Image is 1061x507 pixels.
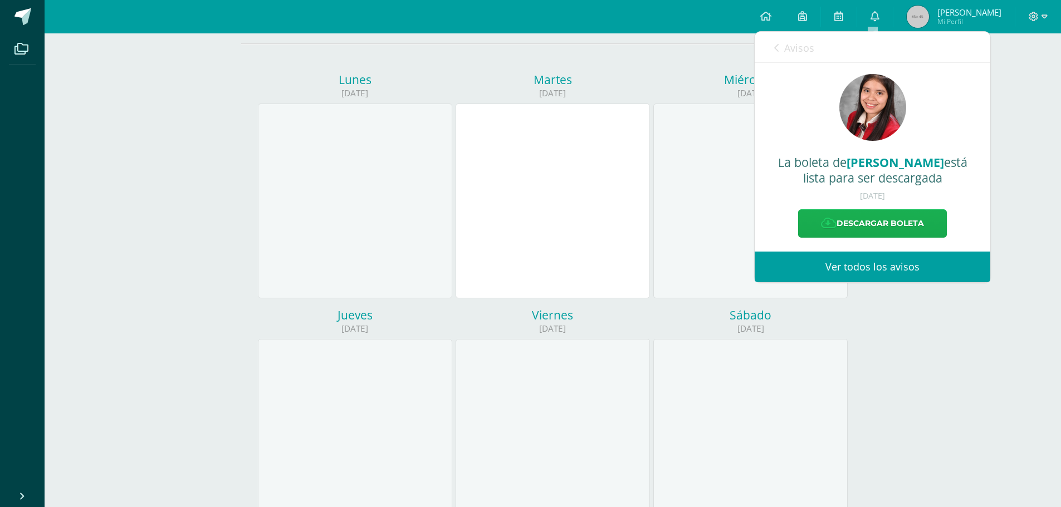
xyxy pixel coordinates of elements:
a: Ver todos los avisos [755,252,990,282]
span: Mi Perfil [937,17,1001,26]
div: [DATE] [456,87,650,99]
div: [DATE] [777,191,968,201]
div: [DATE] [258,323,452,334]
span: [PERSON_NAME] [847,154,944,170]
div: La boleta de está lista para ser descargada [777,155,968,186]
div: Lunes [258,72,452,87]
div: [DATE] [258,87,452,99]
img: 45x45 [907,6,929,28]
span: Avisos [784,41,814,55]
div: Miércoles [653,72,848,87]
div: Viernes [456,307,650,323]
div: [DATE] [653,87,848,99]
div: [DATE] [456,323,650,334]
div: Jueves [258,307,452,323]
div: Sábado [653,307,848,323]
span: [PERSON_NAME] [937,7,1001,18]
div: Martes [456,72,650,87]
div: [DATE] [653,323,848,334]
a: Descargar boleta [798,209,947,238]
